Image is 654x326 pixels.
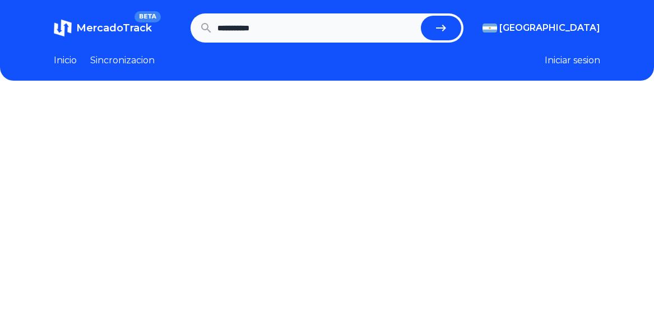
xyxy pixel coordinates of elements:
[499,21,600,35] span: [GEOGRAPHIC_DATA]
[483,24,497,32] img: Argentina
[545,54,600,67] button: Iniciar sesion
[54,54,77,67] a: Inicio
[134,11,161,22] span: BETA
[90,54,155,67] a: Sincronizacion
[483,21,600,35] button: [GEOGRAPHIC_DATA]
[76,22,152,34] span: MercadoTrack
[54,19,152,37] a: MercadoTrackBETA
[54,19,72,37] img: MercadoTrack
